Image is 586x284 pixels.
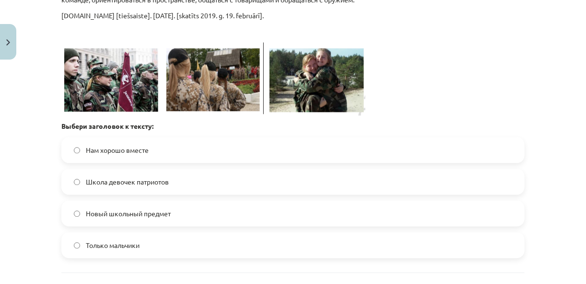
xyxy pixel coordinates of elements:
[61,11,525,21] p: [DOMAIN_NAME] [tiešsaiste]. [DATE]. [skatīts 2019. g. 19. februārī].
[74,147,80,153] input: Нам хорошо вместе
[74,242,80,248] input: Только мальчики
[86,240,140,250] span: Только мальчики
[74,210,80,217] input: Новый школьный предмет
[86,145,149,155] span: Нам хорошо вместе
[86,209,171,219] span: Новый школьный предмет
[74,179,80,185] input: Школа девочек патриотов
[6,39,10,46] img: icon-close-lesson-0947bae3869378f0d4975bcd49f059093ad1ed9edebbc8119c70593378902aed.svg
[86,177,169,187] span: Школа девочек патриотов
[61,122,153,130] strong: Выбери заголовок к тексту:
